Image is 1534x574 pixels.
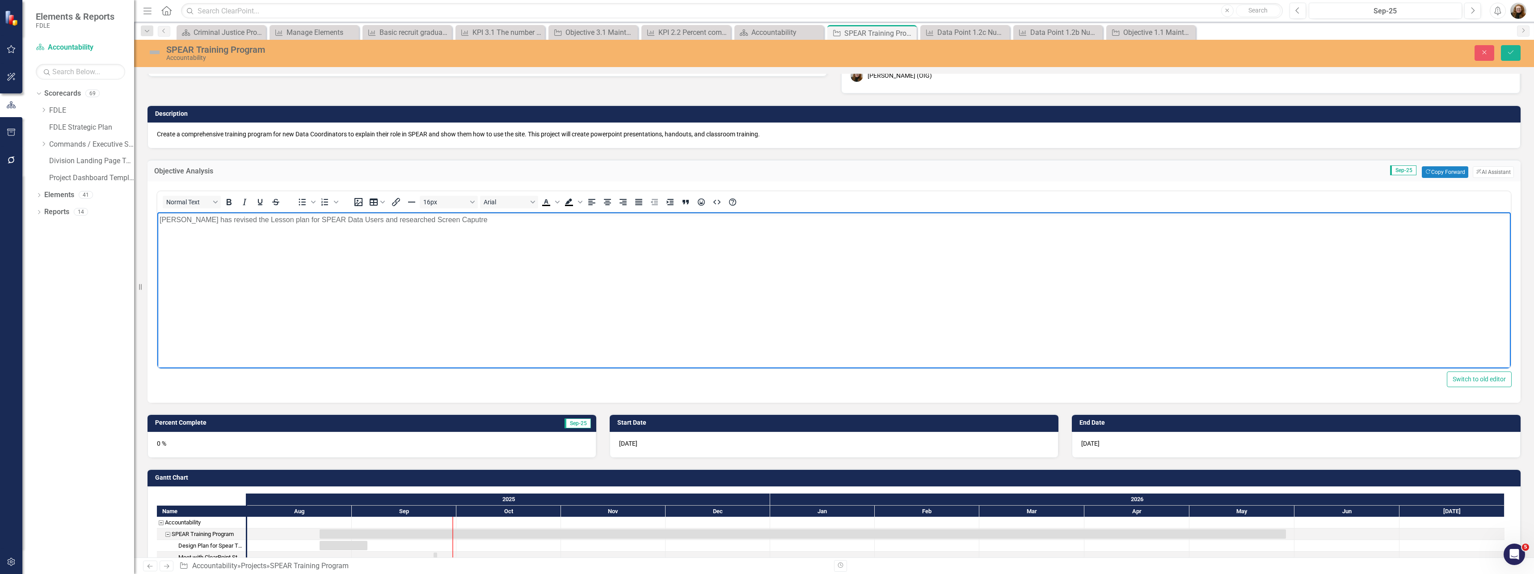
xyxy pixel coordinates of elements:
h3: Percent Complete [155,419,440,426]
div: 2025 [247,494,770,505]
div: 69 [85,90,100,97]
div: 14 [74,208,88,216]
div: Data Point 1.2b Number of Courses Taught [1030,27,1100,38]
div: [PERSON_NAME] (OIG) [868,71,932,80]
a: Objective 1.1 Maintain transparency and accountability in criminal justice through CJP's mission ... [1108,27,1193,38]
p: Create a comprehensive training program for new Data Coordinators to explain their role in SPEAR ... [157,130,1511,139]
a: KPI 3.1 The number of curriculum development workshops completed, and contract services provided. [458,27,543,38]
img: Jennifer Siddoway [851,69,863,82]
button: Underline [253,196,268,208]
div: Criminal Justice Professionalism, Standards & Training Services Landing Page [194,27,264,38]
div: » » [179,561,827,571]
a: Project Dashboard Template [49,173,134,183]
button: Emojis [694,196,709,208]
div: SPEAR Training Program [844,28,914,39]
a: Criminal Justice Professionalism, Standards & Training Services Landing Page [179,27,264,38]
a: FDLE [49,106,134,116]
h3: Objective Analysis [154,167,593,175]
a: FDLE Strategic Plan [49,122,134,133]
a: Division Landing Page Template [49,156,134,166]
span: Arial [484,198,527,206]
div: Dec [666,506,770,517]
button: Help [725,196,740,208]
a: Data Point 1.2b Number of Courses Taught [1016,27,1100,38]
iframe: Intercom live chat [1504,544,1525,565]
h3: Gantt Chart [155,474,1516,481]
a: Manage Elements [272,27,357,38]
img: ClearPoint Strategy [4,10,20,25]
div: Meet with ClearPoint Staff [157,552,246,563]
div: Background color Black [561,196,584,208]
h3: End Date [1079,419,1516,426]
a: Accountability [36,42,125,53]
div: Data Point 1.2c Number of Students in Class [937,27,1007,38]
button: Copy Forward [1422,166,1468,178]
input: Search Below... [36,64,125,80]
div: Accountability [165,517,201,528]
a: Elements [44,190,74,200]
a: Accountability [737,27,822,38]
div: Design Plan for Spear Training [178,540,243,552]
button: Search [1236,4,1281,17]
div: Objective 3.1 Maintain specialized support services to external stakeholders. [565,27,636,38]
div: KPI 3.1 The number of curriculum development workshops completed, and contract services provided. [472,27,543,38]
div: Task: Start date: 2025-09-24 End date: 2025-09-24 [434,553,437,562]
a: Data Point 1.2c Number of Students in Class [923,27,1007,38]
div: Task: Accountability Start date: 2025-08-22 End date: 2025-08-23 [157,517,246,528]
div: May [1189,506,1294,517]
button: Switch to old editor [1447,371,1512,387]
div: Sep-25 [1312,6,1459,17]
span: Normal Text [166,198,210,206]
div: Sep [352,506,456,517]
button: Sep-25 [1309,3,1462,19]
a: Commands / Executive Support Branch [49,139,134,150]
div: Task: Start date: 2025-08-22 End date: 2026-05-29 [157,528,246,540]
button: Font size 16px [420,196,478,208]
div: Bullet list [295,196,317,208]
button: Block Normal Text [163,196,221,208]
div: Jul [1399,506,1504,517]
div: Accountability [751,27,822,38]
div: SPEAR Training Program [166,45,933,55]
button: Strikethrough [268,196,283,208]
button: Table [367,196,388,208]
a: Reports [44,207,69,217]
div: Design Plan for Spear Training [157,540,246,552]
button: Align left [584,196,599,208]
div: Manage Elements [287,27,357,38]
div: 2026 [770,494,1504,505]
span: 5 [1522,544,1529,551]
div: SPEAR Training Program [172,528,234,540]
button: Align right [615,196,631,208]
div: KPI 2.2 Percent completion of delivering 3 accreditation manager classes and 24 CFA and FCAC meet... [658,27,729,38]
div: Objective 1.1 Maintain transparency and accountability in criminal justice through CJP's mission ... [1123,27,1193,38]
button: Insert image [351,196,366,208]
span: Search [1248,7,1268,14]
div: 41 [79,191,93,199]
input: Search ClearPoint... [181,3,1283,19]
a: KPI 2.2 Percent completion of delivering 3 accreditation manager classes and 24 CFA and FCAC meet... [644,27,729,38]
button: Font Arial [480,196,538,208]
div: Task: Start date: 2025-09-24 End date: 2025-09-24 [157,552,246,563]
span: 16px [423,198,467,206]
div: Jan [770,506,875,517]
div: Task: Start date: 2025-08-22 End date: 2025-09-05 [157,540,246,552]
a: Scorecards [44,89,81,99]
div: Apr [1084,506,1189,517]
span: [DATE] [619,440,637,447]
button: Italic [237,196,252,208]
span: [DATE] [1081,440,1100,447]
h3: Description [155,110,1516,117]
div: SPEAR Training Program [157,528,246,540]
button: Horizontal line [404,196,419,208]
span: Elements & Reports [36,11,114,22]
div: Mar [979,506,1084,517]
div: Numbered list [317,196,340,208]
a: Projects [241,561,266,570]
button: Increase indent [662,196,678,208]
button: Blockquote [678,196,693,208]
iframe: Rich Text Area [157,212,1511,368]
div: Feb [875,506,979,517]
a: Basic recruit graduates obtaining initial employment [DATE] [365,27,450,38]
